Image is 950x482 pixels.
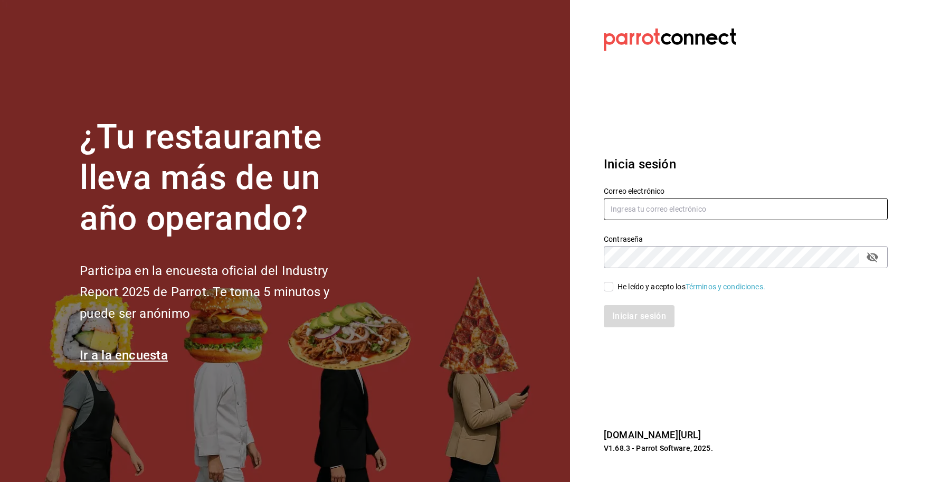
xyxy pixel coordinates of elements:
button: passwordField [863,248,881,266]
a: [DOMAIN_NAME][URL] [604,429,701,440]
a: Términos y condiciones. [686,282,765,291]
p: V1.68.3 - Parrot Software, 2025. [604,443,888,453]
h1: ¿Tu restaurante lleva más de un año operando? [80,117,365,239]
input: Ingresa tu correo electrónico [604,198,888,220]
a: Ir a la encuesta [80,348,168,363]
label: Contraseña [604,235,888,243]
h3: Inicia sesión [604,155,888,174]
h2: Participa en la encuesta oficial del Industry Report 2025 de Parrot. Te toma 5 minutos y puede se... [80,260,365,325]
div: He leído y acepto los [617,281,765,292]
label: Correo electrónico [604,187,888,195]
